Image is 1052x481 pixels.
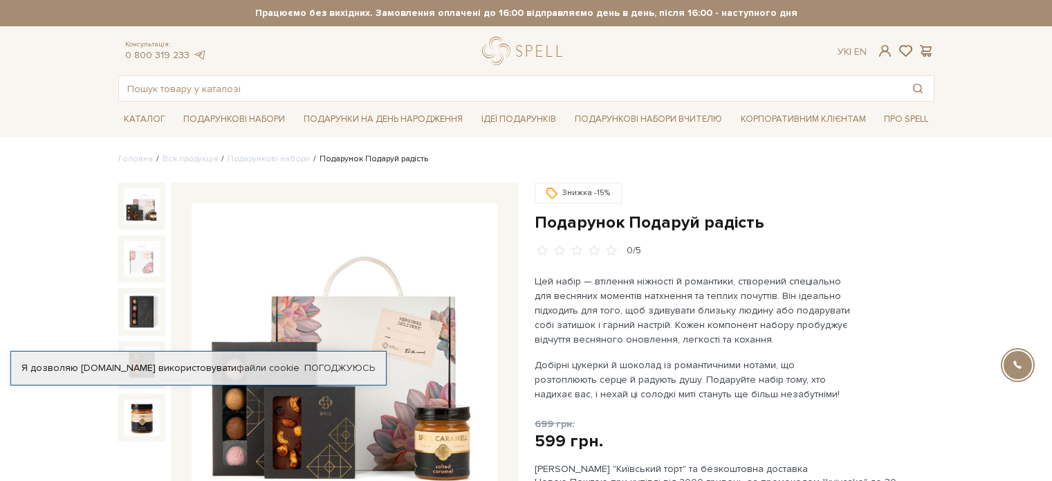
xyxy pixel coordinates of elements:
[569,107,728,131] a: Подарункові набори Вчителю
[476,109,562,130] a: Ідеї подарунків
[627,244,641,257] div: 0/5
[124,188,160,224] img: Подарунок Подаруй радість
[124,241,160,277] img: Подарунок Подаруй радість
[535,212,934,233] h1: Подарунок Подаруй радість
[237,362,299,374] a: файли cookie
[124,293,160,329] img: Подарунок Подаруй радість
[878,109,934,130] a: Про Spell
[482,37,569,65] a: logo
[535,183,622,203] div: Знижка -15%
[163,154,218,164] a: Вся продукція
[118,154,153,164] a: Головна
[118,109,171,130] a: Каталог
[11,362,386,374] div: Я дозволяю [DOMAIN_NAME] використовувати
[228,154,310,164] a: Подарункові набори
[535,418,575,430] span: 699 грн.
[118,7,934,19] strong: Працюємо без вихідних. Замовлення оплачені до 16:00 відправляємо день в день, після 16:00 - насту...
[535,430,603,452] div: 599 грн.
[735,109,871,130] a: Корпоративним клієнтам
[902,76,934,101] button: Пошук товару у каталозі
[854,46,867,57] a: En
[849,46,851,57] span: |
[125,49,190,61] a: 0 800 319 233
[193,49,207,61] a: telegram
[535,358,859,401] p: Добірні цукерки й шоколад із романтичними нотами, що розтоплюють серце й радують душу. Подаруйте ...
[124,399,160,435] img: Подарунок Подаруй радість
[298,109,468,130] a: Подарунки на День народження
[125,40,207,49] span: Консультація:
[119,76,902,101] input: Пошук товару у каталозі
[304,362,375,374] a: Погоджуюсь
[838,46,867,58] div: Ук
[535,274,859,347] p: Цей набір — втілення ніжності й романтики, створений спеціально для весняних моментів натхнення т...
[124,347,160,383] img: Подарунок Подаруй радість
[178,109,290,130] a: Подарункові набори
[310,153,428,165] li: Подарунок Подаруй радість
